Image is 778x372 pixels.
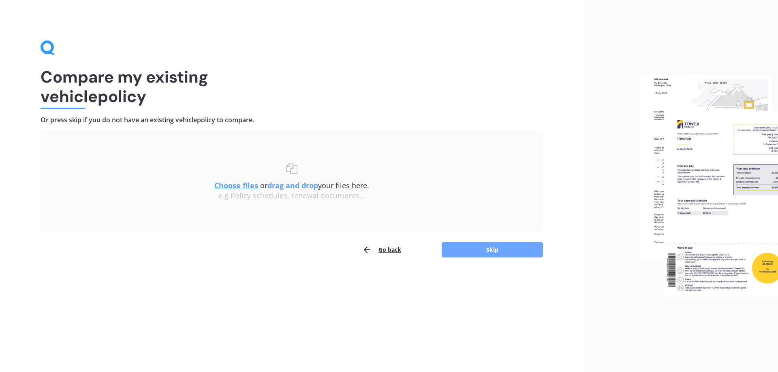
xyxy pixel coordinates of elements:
u: Choose files [214,181,258,190]
div: e.g Policy schedules, renewal documents... [57,191,527,200]
img: files.webp [640,75,778,298]
button: Go back [362,242,401,258]
h1: Compare my existing vehicle policy [41,67,543,106]
button: Skip [442,242,543,257]
b: drag and drop [267,181,318,190]
h4: Or press skip if you do not have an existing vehicle policy to compare. [41,116,543,124]
span: or your files here. [214,181,369,190]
